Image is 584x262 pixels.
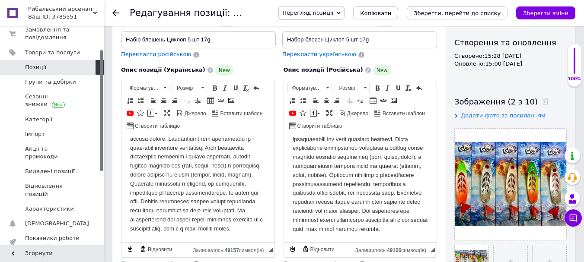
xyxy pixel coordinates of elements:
span: Вставити шаблон [219,110,263,117]
span: 49106 [387,247,401,253]
span: Сезонні знижки [25,93,80,108]
span: Позиції [25,63,46,71]
a: Вставити шаблон [373,108,426,118]
span: Опис позиції (Російська) [284,66,363,73]
a: Зображення [389,96,399,105]
span: Характеристики [25,205,74,213]
a: Курсив (Ctrl+I) [383,83,393,93]
a: По лівому краю [149,96,158,105]
div: Зображення (2 з 10) [454,96,567,107]
a: По центру [159,96,169,105]
div: Оновлено: 15:00 [DATE] [454,60,567,68]
span: Відновлення позицій [25,182,80,198]
span: 49157 [224,247,239,253]
span: Форматування [288,83,323,93]
button: Чат з покупцем [565,209,582,227]
a: Жирний (Ctrl+B) [373,83,382,93]
div: Створено: 15:28 [DATE] [454,52,567,60]
a: Створити таблицю [125,121,181,130]
span: Створити таблицю [296,123,342,130]
span: Створити таблицю [134,123,180,130]
a: Відновити [138,244,173,254]
a: Створити таблицю [288,121,344,130]
div: 100% Якість заповнення [567,43,582,87]
span: Перекласти українською [282,51,356,57]
span: Додати фото за посиланням [461,112,546,119]
a: Вставити/видалити маркований список [298,96,308,105]
a: Максимізувати [325,108,334,118]
a: Таблиця [368,96,378,105]
span: New [215,65,233,76]
a: Збільшити відступ [355,96,365,105]
span: New [373,65,391,76]
span: Перекласти російською [121,51,191,57]
span: Перегляд позиції [282,9,333,16]
span: Джерело [183,110,206,117]
a: Жирний (Ctrl+B) [210,83,220,93]
a: Підкреслений (Ctrl+U) [393,83,403,93]
a: По правому краю [332,96,341,105]
span: Розмір [335,83,361,93]
span: Розмір [172,83,198,93]
a: Відновити [301,244,336,254]
a: Форматування [125,83,169,93]
span: Відновити [309,246,335,253]
a: Зменшити відступ [182,96,192,105]
a: Вставити/видалити маркований список [136,96,145,105]
button: Зберегти зміни [516,6,575,19]
a: Зробити резервну копію зараз [288,244,297,254]
a: Зменшити відступ [345,96,354,105]
div: Створення та оновлення [454,37,567,48]
span: Замовлення та повідомлення [25,26,80,41]
a: Видалити форматування [241,83,251,93]
a: Розмір [335,83,370,93]
input: Наприклад, H&M жіноча сукня зелена 38 розмір вечірня максі з блискітками [121,31,276,48]
span: Форматування [125,83,161,93]
span: Потягніть для зміни розмірів [431,248,435,252]
a: Джерело [175,108,207,118]
a: Курсив (Ctrl+I) [220,83,230,93]
div: Повернутися назад [112,9,119,16]
a: Форматування [287,83,332,93]
a: Вставити/видалити нумерований список [125,96,135,105]
i: Зберегти, перейти до списку [414,10,501,16]
span: [DEMOGRAPHIC_DATA] [25,220,89,227]
a: Вставити повідомлення [146,108,159,118]
button: Копіювати [353,6,398,19]
a: Підкреслений (Ctrl+U) [231,83,240,93]
a: Максимізувати [162,108,172,118]
a: По правому краю [169,96,179,105]
a: Видалити форматування [404,83,413,93]
span: Джерело [346,110,369,117]
span: Товари та послуги [25,49,80,57]
a: Додати відео з YouTube [125,108,135,118]
a: Джерело [338,108,370,118]
a: По центру [322,96,331,105]
a: Вставити/Редагувати посилання (Ctrl+L) [379,96,388,105]
span: Групи та добірки [25,78,76,86]
span: Акції та промокоди [25,145,80,161]
a: Додати відео з YouTube [288,108,297,118]
a: Вставити іконку [136,108,145,118]
span: Вставити шаблон [381,110,425,117]
iframe: Редактор, E44A2D4D-817C-4C50-9AE2-4BA756785F17 [284,134,437,242]
a: Вставити/видалити нумерований список [288,96,297,105]
span: Копіювати [360,10,391,16]
h1: Редагування позиції: Набір блешень Циклоп 5 шт 17g [130,8,389,18]
div: Ваш ID: 3785551 [28,13,104,21]
div: Кiлькiсть символiв [193,245,268,253]
a: Зображення [227,96,236,105]
a: Повернути (Ctrl+Z) [252,83,261,93]
div: 100% [568,76,581,82]
button: Зберегти, перейти до списку [407,6,507,19]
iframe: Редактор, 61F6320D-D5E0-462E-A0F6-0F41B2300AEA [121,134,274,242]
a: Вставити/Редагувати посилання (Ctrl+L) [216,96,226,105]
div: Кiлькiсть символiв [355,245,431,253]
a: Повернути (Ctrl+Z) [414,83,424,93]
a: Зробити резервну копію зараз [125,244,135,254]
a: Таблиця [206,96,215,105]
input: Наприклад, H&M жіноча сукня зелена 38 розмір вечірня максі з блискітками [282,31,437,48]
span: Показники роботи компанії [25,234,80,250]
span: Видалені позиції [25,167,75,175]
a: Збільшити відступ [193,96,202,105]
